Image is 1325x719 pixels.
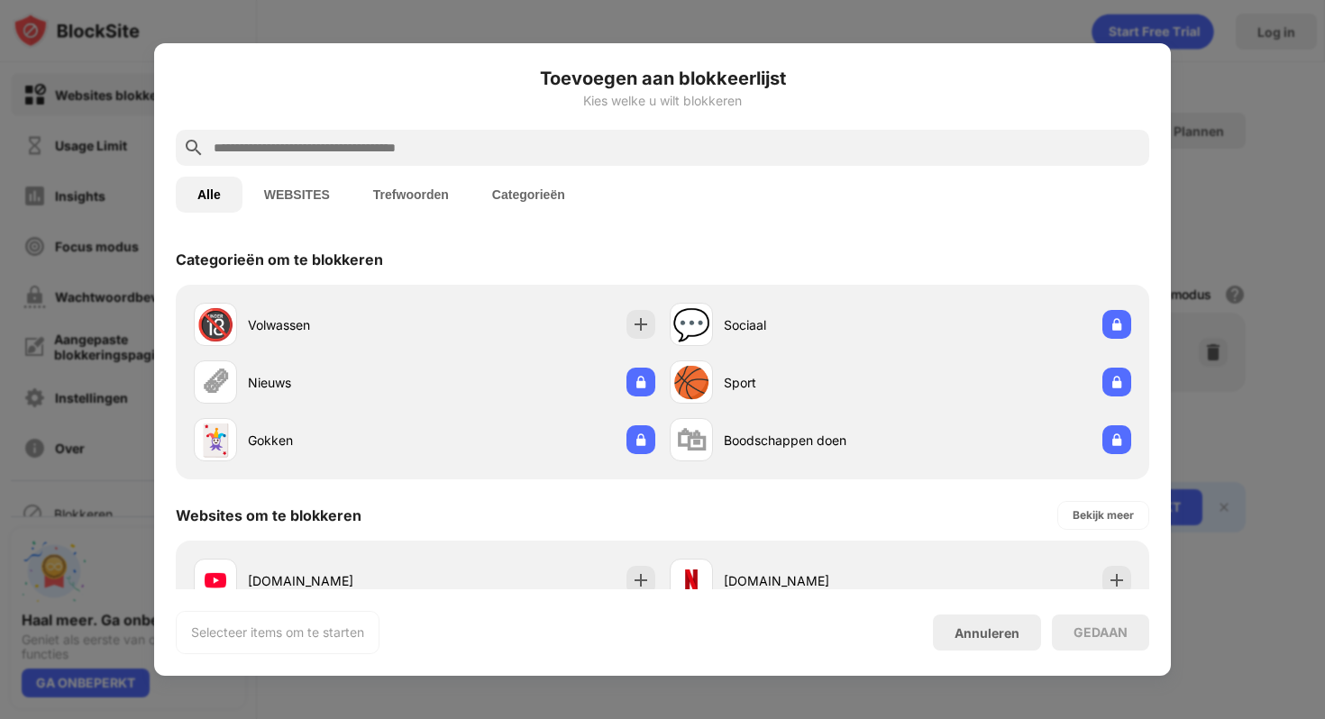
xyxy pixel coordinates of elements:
div: Gokken [248,431,425,450]
div: Boodschappen doen [724,431,900,450]
div: Sport [724,373,900,392]
div: 🔞 [196,306,234,343]
div: 🗞 [200,364,231,401]
div: Bekijk meer [1073,506,1134,524]
div: [DOMAIN_NAME] [724,571,900,590]
div: Sociaal [724,315,900,334]
button: Categorieën [471,177,587,213]
img: favicons [681,569,702,591]
div: GEDAAN [1074,625,1128,640]
img: search.svg [183,137,205,159]
div: Volwassen [248,315,425,334]
div: 🛍 [676,422,707,459]
img: favicons [205,569,226,591]
button: Alle [176,177,242,213]
div: Categorieën om te blokkeren [176,250,383,268]
button: Trefwoorden [352,177,471,213]
div: Annuleren [955,625,1019,641]
div: [DOMAIN_NAME] [248,571,425,590]
div: Websites om te blokkeren [176,506,361,524]
div: Nieuws [248,373,425,392]
div: Kies welke u wilt blokkeren [176,94,1149,108]
div: Selecteer items om te starten [191,623,364,642]
button: WEBSITES [242,177,352,213]
div: 🃏 [196,422,234,459]
div: 💬 [672,306,710,343]
h6: Toevoegen aan blokkeerlijst [176,65,1149,92]
div: 🏀 [672,364,710,401]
